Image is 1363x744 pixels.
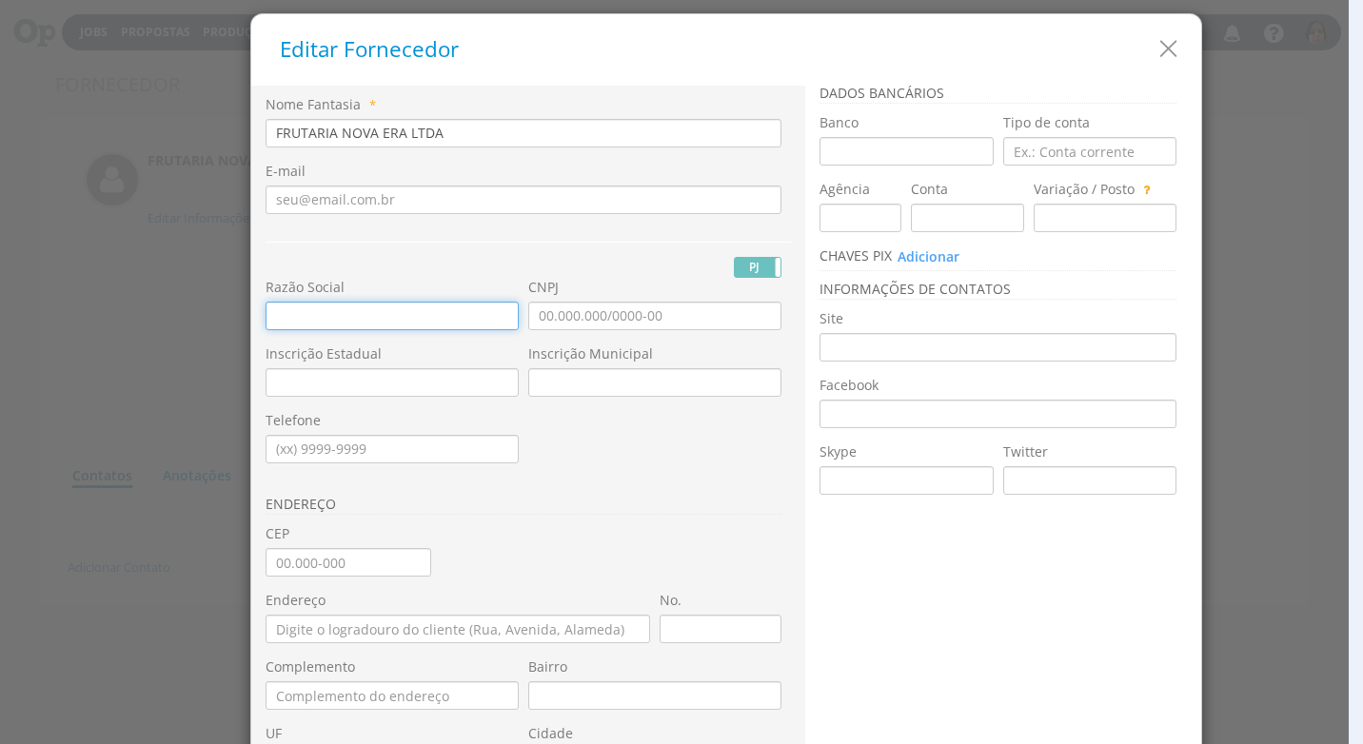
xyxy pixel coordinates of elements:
[266,591,326,610] label: Endereço
[266,344,382,363] label: Inscrição Estadual
[528,657,567,676] label: Bairro
[266,497,781,515] h3: ENDEREÇO
[266,524,289,543] label: CEP
[528,724,573,743] label: Cidade
[266,548,431,577] input: 00.000-000
[266,724,282,743] label: UF
[528,302,781,330] input: 00.000.000/0000-00
[735,258,780,277] label: PJ
[1003,137,1177,166] input: Ex.: Conta corrente
[1003,442,1048,461] label: Twitter
[365,96,376,113] span: Campo obrigatório
[528,278,559,297] label: CNPJ
[820,113,859,132] label: Banco
[280,38,1187,62] h5: Editar Fornecedor
[266,657,355,676] label: Complemento
[266,95,361,114] label: Nome Fantasia
[897,246,960,267] button: Adicionar
[660,591,681,610] label: No.
[266,435,519,463] input: (xx) 9999-9999
[266,411,321,430] label: Telefone
[820,376,879,395] label: Facebook
[266,278,345,297] label: Razão Social
[266,162,306,181] label: E-mail
[820,180,870,199] label: Agência
[911,180,948,199] label: Conta
[820,86,1177,104] h3: Dados bancários
[266,681,519,710] input: Complemento do endereço
[528,344,653,363] label: Inscrição Municipal
[820,309,843,328] label: Site
[820,282,1177,300] h3: Informações de Contatos
[266,186,781,214] input: seu@email.com.br
[820,246,1177,271] h3: Chaves PIX
[1034,180,1135,199] label: Variação / Posto
[1003,113,1090,132] label: Tipo de conta
[1138,181,1150,198] span: Utilize este campo para informar dados adicionais ou específicos para esta conta. Ex: 013 - Poupança
[266,615,650,643] input: Digite o logradouro do cliente (Rua, Avenida, Alameda)
[820,442,857,461] label: Skype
